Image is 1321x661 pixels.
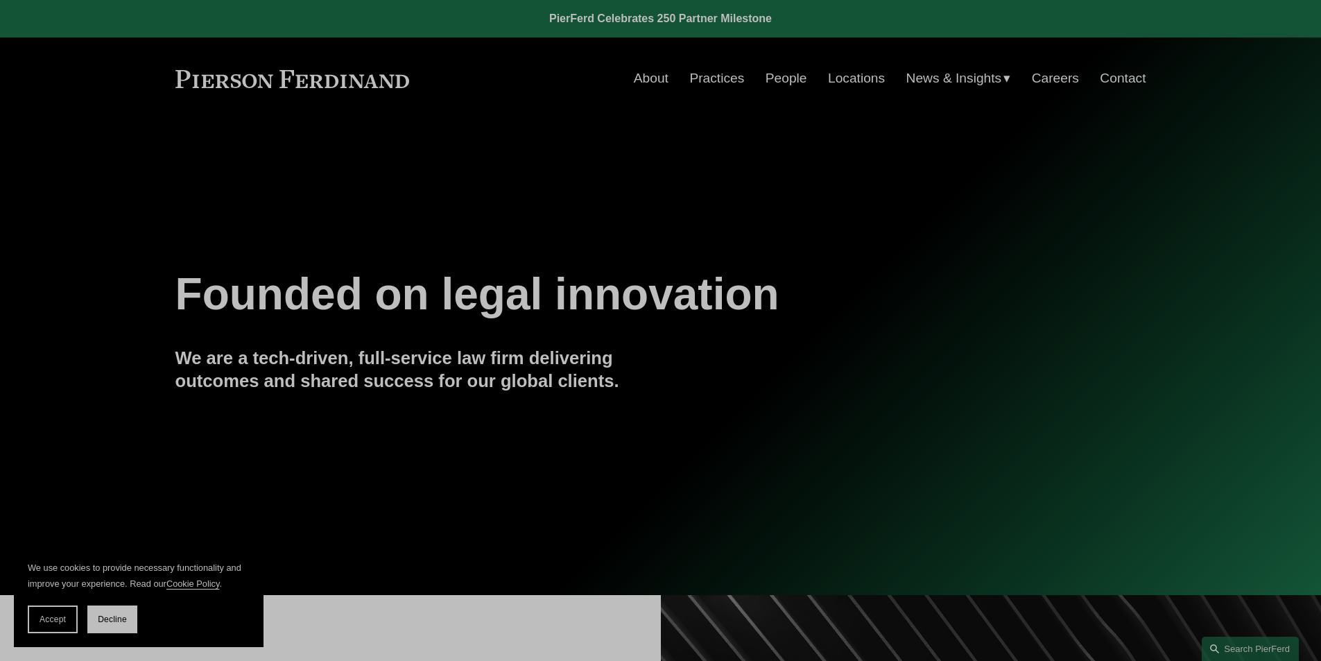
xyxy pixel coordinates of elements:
[40,615,66,624] span: Accept
[98,615,127,624] span: Decline
[28,606,78,633] button: Accept
[1032,65,1079,92] a: Careers
[166,578,220,589] a: Cookie Policy
[689,65,744,92] a: Practices
[87,606,137,633] button: Decline
[906,65,1011,92] a: folder dropdown
[1202,637,1299,661] a: Search this site
[828,65,885,92] a: Locations
[634,65,668,92] a: About
[1100,65,1146,92] a: Contact
[766,65,807,92] a: People
[28,560,250,592] p: We use cookies to provide necessary functionality and improve your experience. Read our .
[175,269,985,320] h1: Founded on legal innovation
[175,347,661,392] h4: We are a tech-driven, full-service law firm delivering outcomes and shared success for our global...
[906,67,1002,91] span: News & Insights
[14,546,264,647] section: Cookie banner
